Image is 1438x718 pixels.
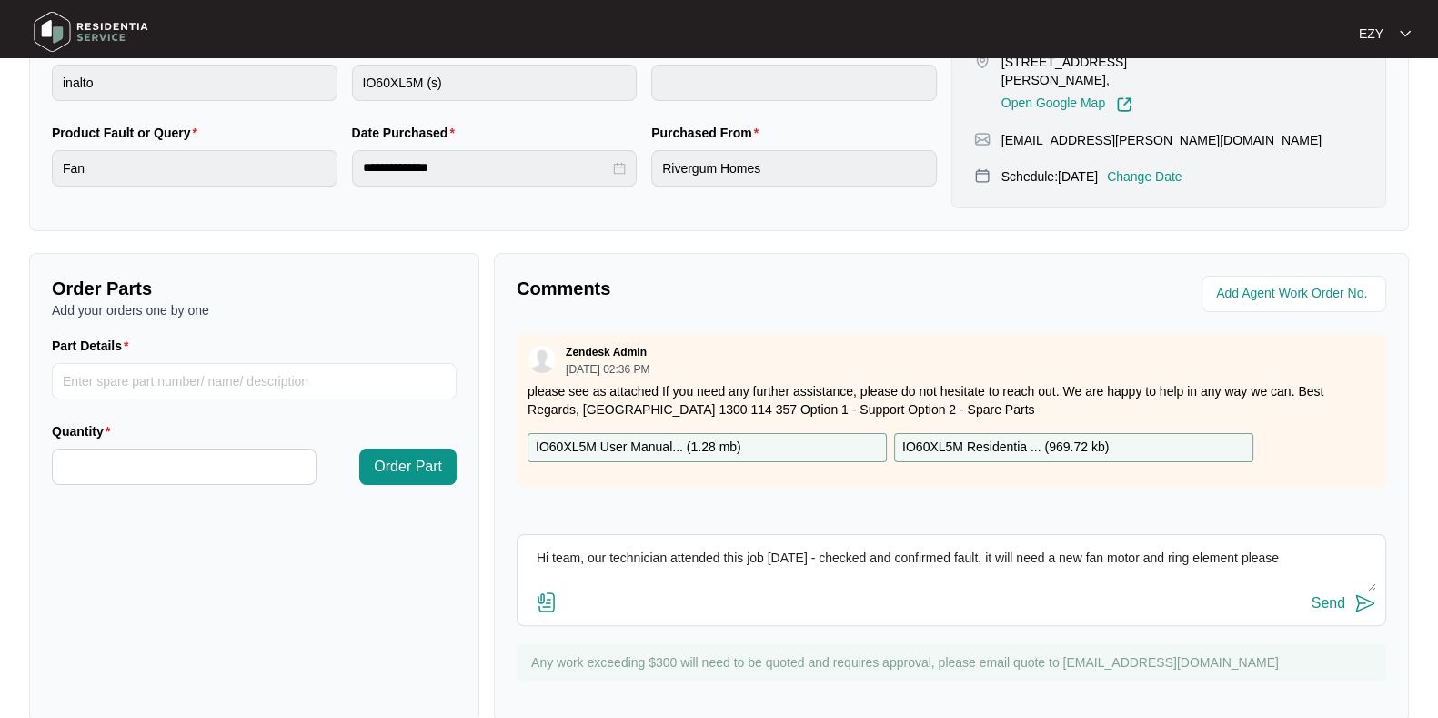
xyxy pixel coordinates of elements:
p: Zendesk Admin [566,345,647,359]
input: Part Details [52,363,457,399]
img: residentia service logo [27,5,155,59]
label: Purchased From [651,124,766,142]
div: Send [1312,595,1345,612]
p: [EMAIL_ADDRESS][PERSON_NAME][DOMAIN_NAME] [1001,131,1322,149]
p: Schedule: [DATE] [1001,167,1098,186]
button: Send [1312,592,1376,616]
input: Product Model [352,65,638,101]
p: [STREET_ADDRESS][PERSON_NAME], [1001,53,1202,89]
span: Order Part [374,456,442,478]
label: Part Details [52,337,136,355]
input: Date Purchased [363,158,610,177]
p: IO60XL5M User Manual... ( 1.28 mb ) [536,438,741,458]
img: Link-External [1116,96,1132,113]
input: Add Agent Work Order No. [1216,283,1375,305]
p: Change Date [1107,167,1182,186]
p: [DATE] 02:36 PM [566,364,649,375]
input: Brand [52,65,337,101]
a: Open Google Map [1001,96,1132,113]
p: EZY [1359,25,1383,43]
p: IO60XL5M Residentia ... ( 969.72 kb ) [902,438,1109,458]
img: dropdown arrow [1400,29,1411,38]
input: Quantity [53,450,316,484]
input: Serial Number [651,65,937,101]
p: Any work exceeding $300 will need to be quoted and requires approval, please email quote to [EMAI... [531,653,1377,672]
p: Comments [517,276,939,301]
img: send-icon.svg [1354,592,1376,614]
textarea: Hi team, our technician attended this job [DATE] - checked and confirmed fault, it will need a ne... [527,544,1376,592]
img: map-pin [974,167,991,184]
label: Quantity [52,422,117,440]
button: Order Part [359,449,457,485]
p: Add your orders one by one [52,301,457,319]
input: Purchased From [651,150,937,187]
input: Product Fault or Query [52,150,337,187]
img: map-pin [974,131,991,147]
p: please see as attached If you need any further assistance, please do not hesitate to reach out. W... [528,382,1375,419]
img: file-attachment-doc.svg [536,592,558,613]
label: Date Purchased [352,124,462,142]
p: Order Parts [52,276,457,301]
label: Product Fault or Query [52,124,205,142]
img: user.svg [528,346,556,373]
